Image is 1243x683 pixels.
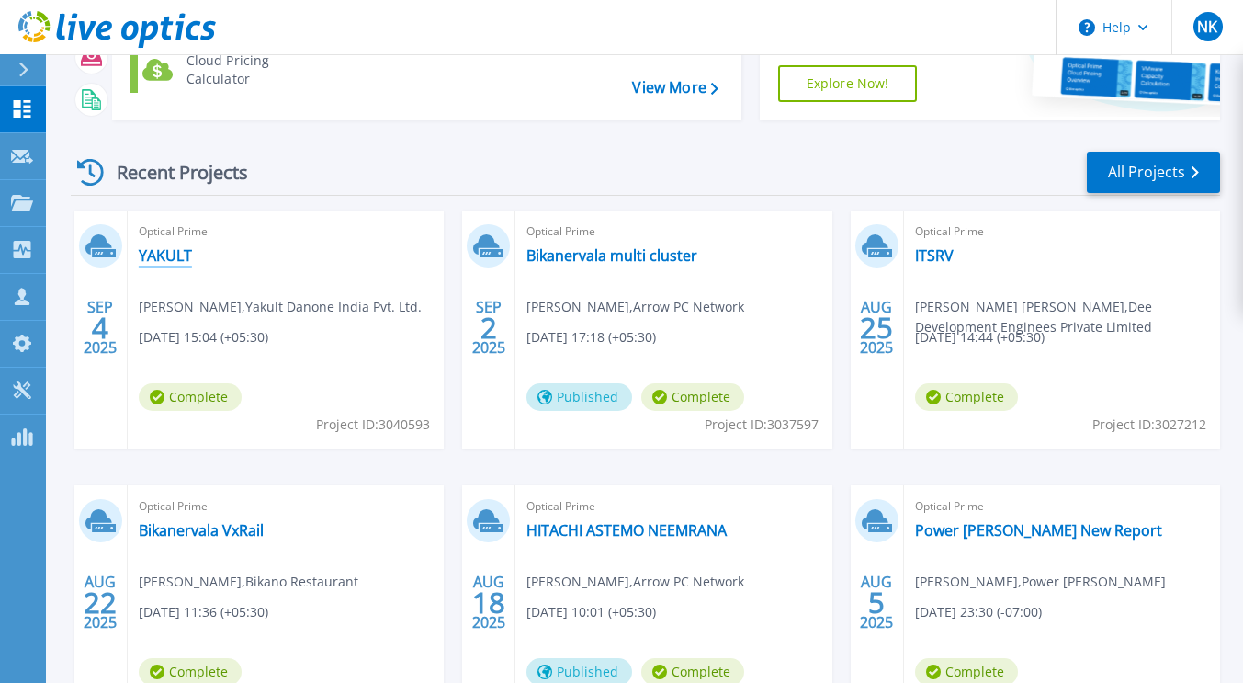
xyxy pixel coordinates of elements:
[139,297,422,317] span: [PERSON_NAME] , Yakult Danone India Pvt. Ltd.
[915,602,1042,622] span: [DATE] 23:30 (-07:00)
[139,327,268,347] span: [DATE] 15:04 (+05:30)
[83,569,118,636] div: AUG 2025
[139,383,242,411] span: Complete
[130,47,318,93] a: Cloud Pricing Calculator
[915,496,1209,517] span: Optical Prime
[915,297,1220,337] span: [PERSON_NAME] [PERSON_NAME] , Dee Development Enginees Private Limited
[471,294,506,361] div: SEP 2025
[526,222,820,242] span: Optical Prime
[526,297,744,317] span: [PERSON_NAME] , Arrow PC Network
[1087,152,1220,193] a: All Projects
[705,415,819,435] span: Project ID: 3037597
[915,383,1018,411] span: Complete
[1092,415,1206,435] span: Project ID: 3027212
[915,246,954,265] a: ITSRV
[139,222,433,242] span: Optical Prime
[139,496,433,517] span: Optical Prime
[526,602,656,622] span: [DATE] 10:01 (+05:30)
[472,595,505,610] span: 18
[641,383,744,411] span: Complete
[859,569,894,636] div: AUG 2025
[915,222,1209,242] span: Optical Prime
[84,595,117,610] span: 22
[526,521,727,540] a: HITACHI ASTEMO NEEMRANA
[139,246,192,265] a: YAKULT
[1197,19,1217,34] span: NK
[471,569,506,636] div: AUG 2025
[526,327,656,347] span: [DATE] 17:18 (+05:30)
[915,521,1162,540] a: Power [PERSON_NAME] New Report
[526,572,744,592] span: [PERSON_NAME] , Arrow PC Network
[868,595,885,610] span: 5
[480,320,497,336] span: 2
[526,496,820,517] span: Optical Prime
[859,294,894,361] div: AUG 2025
[915,572,1166,592] span: [PERSON_NAME] , Power [PERSON_NAME]
[83,294,118,361] div: SEP 2025
[526,383,632,411] span: Published
[316,415,430,435] span: Project ID: 3040593
[139,602,268,622] span: [DATE] 11:36 (+05:30)
[139,521,264,540] a: Bikanervala VxRail
[860,320,893,336] span: 25
[526,246,697,265] a: Bikanervala multi cluster
[778,65,918,102] a: Explore Now!
[92,320,108,336] span: 4
[71,150,273,195] div: Recent Projects
[915,327,1045,347] span: [DATE] 14:44 (+05:30)
[177,51,313,88] div: Cloud Pricing Calculator
[139,572,358,592] span: [PERSON_NAME] , Bikano Restaurant
[632,79,718,97] a: View More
